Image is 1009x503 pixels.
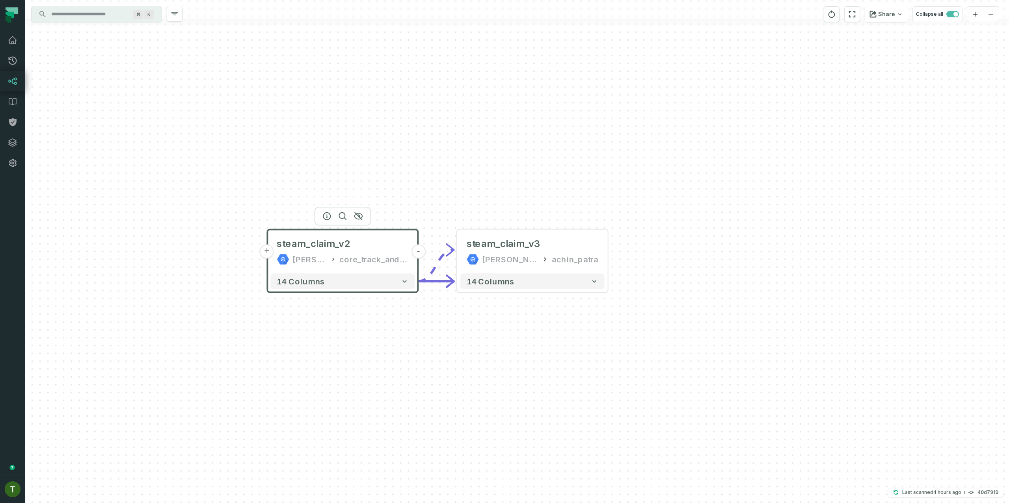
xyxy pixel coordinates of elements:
[133,10,143,19] span: Press ⌘ + K to focus the search bar
[482,253,538,265] div: juul-sandbox
[277,277,324,286] span: 14 columns
[411,245,426,259] button: -
[339,253,408,265] div: core_track_and_trace
[144,10,154,19] span: Press ⌘ + K to focus the search bar
[277,238,350,250] span: steam_claim_v2
[552,253,598,265] div: achin_patra
[292,253,327,265] div: juul-warehouse
[5,481,20,497] img: avatar of Tomer Galun
[418,250,454,282] g: Edge from b7404fbb22a4517d40b057497cbb61da to 1cb9647a31f3535c4dafbb8489ab2cff
[983,7,999,22] button: zoom out
[865,6,908,22] button: Share
[977,490,998,495] h4: 40d7919
[933,489,961,495] relative-time: Aug 12, 2025, 6:18 AM GMT+3
[967,7,983,22] button: zoom in
[888,488,1003,497] button: Last scanned[DATE] 6:18:41 AM40d7919
[9,464,16,471] div: Tooltip anchor
[902,488,961,496] p: Last scanned
[912,6,962,22] button: Collapse all
[467,238,540,250] div: steam_claim_v3
[467,277,514,286] span: 14 columns
[260,245,274,259] button: +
